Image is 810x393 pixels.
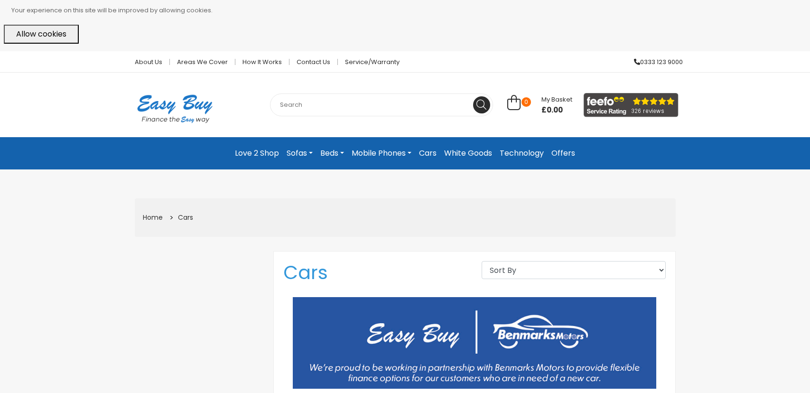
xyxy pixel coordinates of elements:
[496,145,548,162] a: Technology
[440,145,496,162] a: White Goods
[128,82,222,135] img: Easy Buy
[317,145,348,162] a: Beds
[283,145,317,162] a: Sofas
[289,59,338,65] a: Contact Us
[231,145,283,162] a: Love 2 Shop
[521,97,531,107] span: 0
[627,59,683,65] a: 0333 123 9000
[178,213,193,222] a: Cars
[338,59,400,65] a: Service/Warranty
[235,59,289,65] a: How it works
[270,94,493,116] input: Search
[170,59,235,65] a: Areas we cover
[415,145,440,162] a: Cars
[541,95,572,104] span: My Basket
[584,93,679,117] img: feefo_logo
[4,25,79,44] button: Allow cookies
[143,213,163,222] a: Home
[548,145,579,162] a: Offers
[541,105,572,115] span: £0.00
[11,4,806,17] p: Your experience on this site will be improved by allowing cookies.
[348,145,415,162] a: Mobile Phones
[507,100,572,111] a: 0 My Basket £0.00
[128,59,170,65] a: About Us
[283,261,467,284] h1: Cars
